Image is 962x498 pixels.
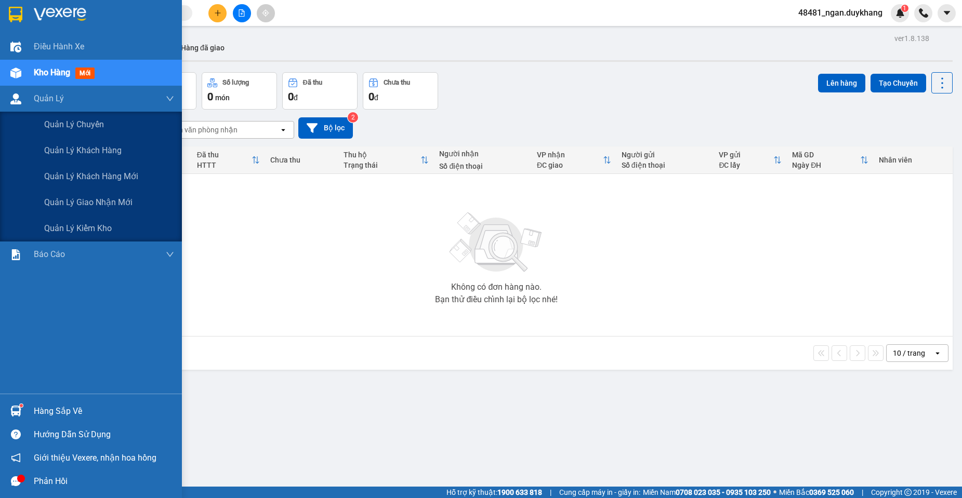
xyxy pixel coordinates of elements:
button: Tạo Chuyến [871,74,926,92]
span: Báo cáo [34,248,65,261]
span: 0 [288,90,294,103]
span: Giới thiệu Vexere, nhận hoa hồng [34,451,156,464]
div: Số lượng [222,79,249,86]
svg: open [933,349,942,357]
button: aim [257,4,275,22]
span: 48481_ngan.duykhang [790,6,891,19]
span: ⚪️ [773,490,776,494]
span: Kho hàng [34,68,70,77]
span: plus [214,9,221,17]
div: Mã GD [792,151,860,159]
div: ĐC giao [537,161,603,169]
span: notification [11,453,21,463]
span: món [215,93,230,102]
span: Điều hành xe [34,40,84,53]
button: plus [208,4,227,22]
div: HTTT [197,161,252,169]
span: caret-down [942,8,952,18]
strong: 0369 525 060 [809,488,854,496]
strong: 1900 633 818 [497,488,542,496]
div: Bạn thử điều chỉnh lại bộ lọc nhé! [435,295,558,304]
div: Đã thu [303,79,322,86]
span: 0 [368,90,374,103]
th: Toggle SortBy [787,146,874,174]
button: caret-down [938,4,956,22]
div: Chọn văn phòng nhận [166,125,238,135]
div: Trạng thái [344,161,420,169]
div: Số điện thoại [622,161,709,169]
div: Nhân viên [879,156,947,164]
button: Số lượng0món [202,72,277,110]
img: icon-new-feature [895,8,905,18]
span: đ [294,93,298,102]
span: | [862,487,863,498]
span: Cung cấp máy in - giấy in: [559,487,640,498]
span: Hỗ trợ kỹ thuật: [446,487,542,498]
img: phone-icon [919,8,928,18]
div: VP nhận [537,151,603,159]
div: ver 1.8.138 [894,33,929,44]
span: mới [75,68,95,79]
div: Phản hồi [34,474,174,489]
div: ĐC lấy [719,161,773,169]
div: Không có đơn hàng nào. [451,283,542,291]
span: Quản Lý [34,92,64,105]
svg: open [279,126,287,134]
strong: 0708 023 035 - 0935 103 250 [676,488,771,496]
img: solution-icon [10,249,21,260]
div: Thu hộ [344,151,420,159]
th: Toggle SortBy [338,146,434,174]
span: Quản lý chuyến [44,118,104,131]
div: 10 / trang [893,348,925,358]
span: file-add [238,9,245,17]
img: svg+xml;base64,PHN2ZyBjbGFzcz0ibGlzdC1wbHVnX19zdmciIHhtbG5zPSJodHRwOi8vd3d3LnczLm9yZy8yMDAwL3N2Zy... [444,206,548,279]
span: 1 [903,5,906,12]
th: Toggle SortBy [532,146,616,174]
span: question-circle [11,429,21,439]
div: Đã thu [197,151,252,159]
span: 0 [207,90,213,103]
span: aim [262,9,269,17]
span: down [166,250,174,259]
div: Số điện thoại [439,162,526,170]
div: Người gửi [622,151,709,159]
div: Hàng sắp về [34,403,174,419]
span: | [550,487,551,498]
span: đ [374,93,378,102]
div: Ngày ĐH [792,161,860,169]
div: VP gửi [719,151,773,159]
sup: 2 [348,112,358,123]
span: message [11,476,21,486]
span: Quản lý giao nhận mới [44,196,133,209]
img: warehouse-icon [10,68,21,78]
button: Bộ lọc [298,117,353,139]
span: Miền Bắc [779,487,854,498]
span: Miền Nam [643,487,771,498]
span: Quản lý khách hàng mới [44,170,138,183]
img: warehouse-icon [10,406,21,416]
img: logo-vxr [9,7,22,22]
th: Toggle SortBy [192,146,265,174]
div: Người nhận [439,150,526,158]
div: Hướng dẫn sử dụng [34,427,174,442]
sup: 1 [901,5,908,12]
span: copyright [904,489,912,496]
span: Quản lý kiểm kho [44,222,112,235]
div: Chưa thu [270,156,333,164]
button: Chưa thu0đ [363,72,438,110]
button: Đã thu0đ [282,72,358,110]
button: Hàng đã giao [173,35,233,60]
span: Quản lý khách hàng [44,144,122,157]
img: warehouse-icon [10,42,21,52]
sup: 1 [20,404,23,407]
th: Toggle SortBy [714,146,787,174]
button: file-add [233,4,251,22]
button: Lên hàng [818,74,865,92]
div: Chưa thu [384,79,410,86]
img: warehouse-icon [10,93,21,104]
span: down [166,95,174,103]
